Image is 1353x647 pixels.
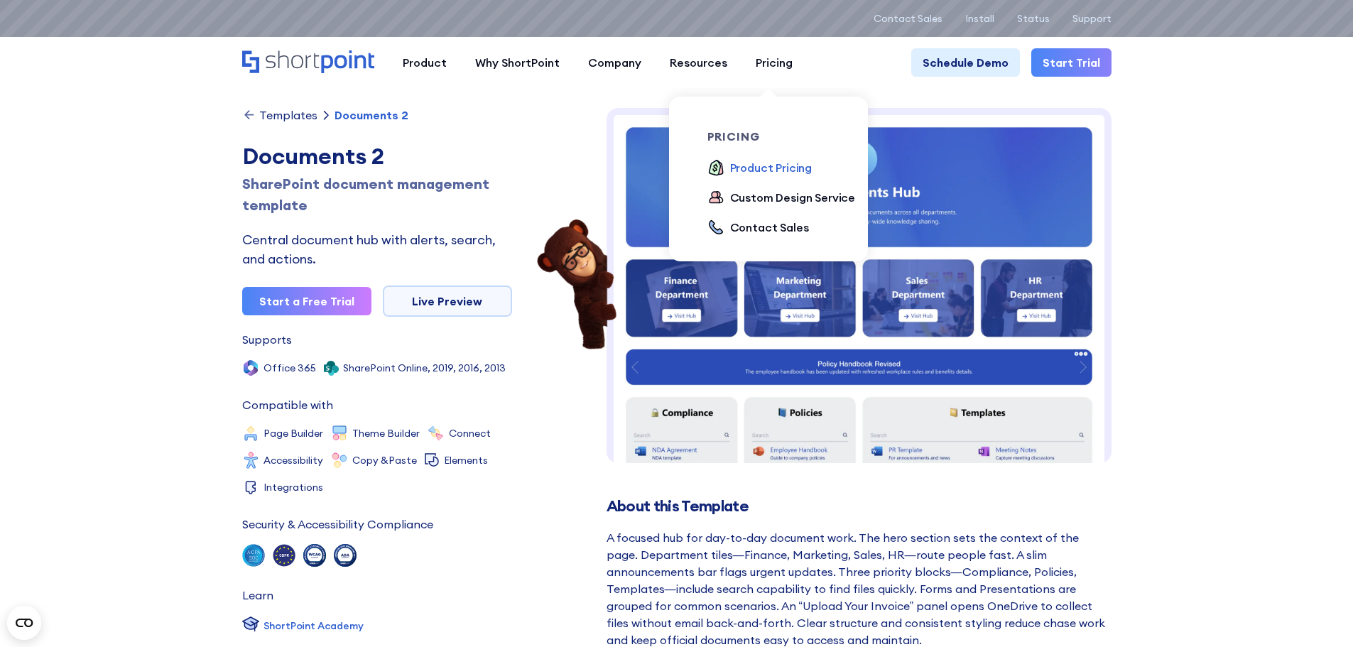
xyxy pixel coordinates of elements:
div: Compatible with [242,399,333,411]
div: Integrations [263,482,323,492]
a: Templates [242,108,317,122]
a: Custom Design Service [707,189,856,207]
div: Security & Accessibility Compliance [242,518,433,530]
a: Product Pricing [707,159,813,178]
a: Live Preview [383,286,512,317]
a: Why ShortPoint [461,48,574,77]
div: Supports [242,334,292,345]
a: Pricing [741,48,807,77]
a: Contact Sales [707,219,809,237]
a: Support [1072,13,1112,24]
h2: About this Template [607,497,1112,515]
div: SharePoint Online, 2019, 2016, 2013 [343,363,506,373]
div: Accessibility [263,455,323,465]
a: Start a Free Trial [242,287,371,315]
button: Open CMP widget [7,606,41,640]
iframe: Chat Widget [1097,482,1353,647]
div: Learn [242,589,273,601]
div: Copy &Paste [352,455,417,465]
div: Templates [259,109,317,121]
a: Company [574,48,656,77]
div: Company [588,54,641,71]
div: Product Pricing [730,159,813,176]
div: Elements [444,455,488,465]
a: ShortPoint Academy [242,615,364,636]
div: Connect [449,428,491,438]
div: Page Builder [263,428,323,438]
div: Pricing [756,54,793,71]
div: Central document hub with alerts, search, and actions. [242,230,512,268]
div: pricing [707,131,866,142]
a: Install [965,13,994,24]
div: ShortPoint Academy [263,619,364,634]
div: Documents 2 [242,139,512,173]
h1: SharePoint document management template [242,173,512,216]
a: Home [242,50,374,75]
div: Custom Design Service [730,189,856,206]
div: Why ShortPoint [475,54,560,71]
a: Contact Sales [874,13,942,24]
a: Status [1017,13,1050,24]
a: Schedule Demo [911,48,1020,77]
div: Resources [670,54,727,71]
a: Product [388,48,461,77]
div: Documents 2 [335,109,408,121]
a: Start Trial [1031,48,1112,77]
div: Office 365 [263,363,316,373]
img: soc 2 [242,544,265,567]
div: Theme Builder [352,428,420,438]
div: Product [403,54,447,71]
div: Contact Sales [730,219,809,236]
a: Resources [656,48,741,77]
